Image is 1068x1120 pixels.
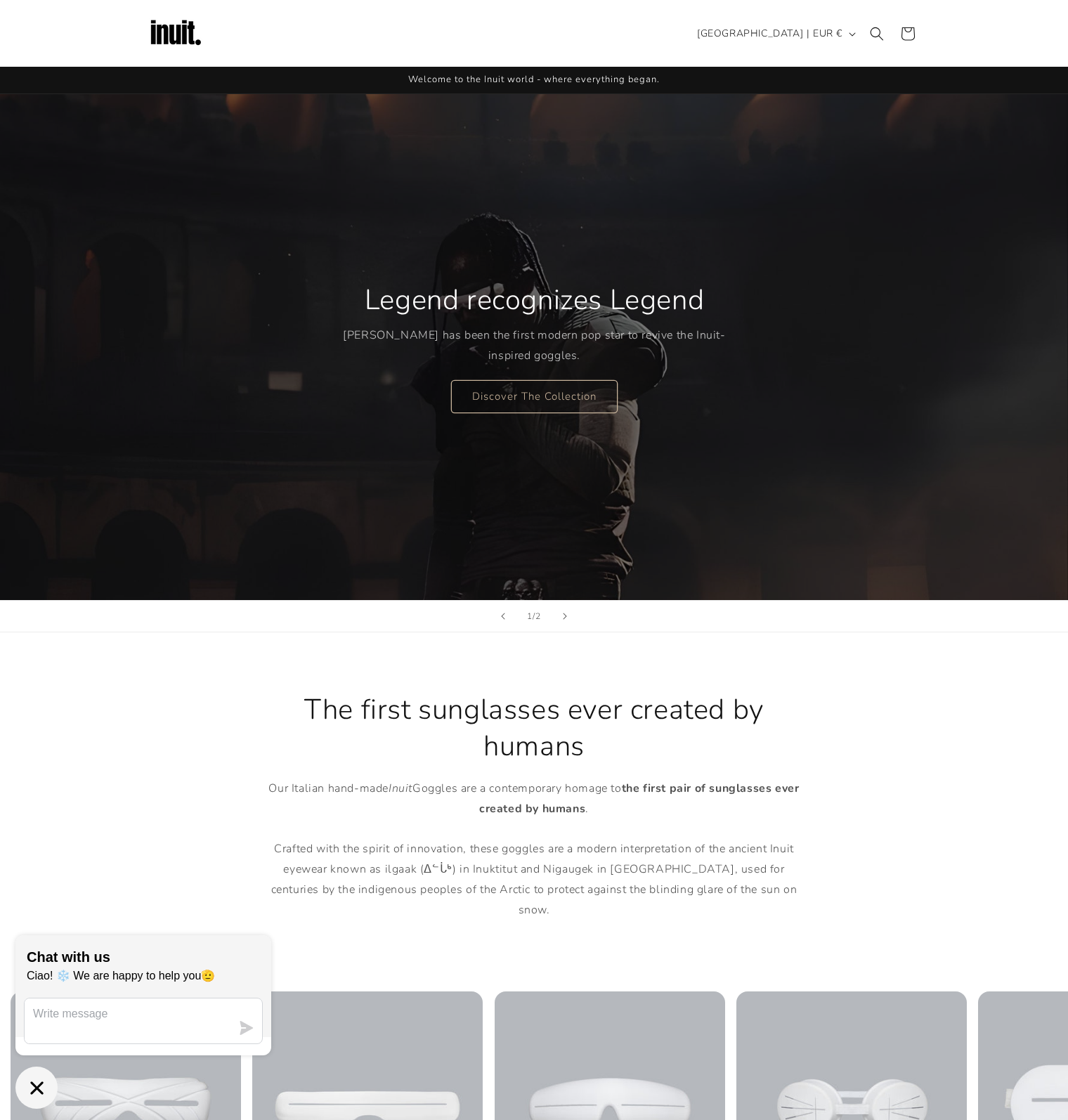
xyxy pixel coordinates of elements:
span: 2 [535,609,541,623]
button: Next slide [549,601,580,632]
summary: Search [861,18,892,49]
span: Welcome to the Inuit world - where everything began. [408,73,660,86]
span: / [533,609,535,623]
h2: Legend recognizes Legend [364,282,703,318]
img: Inuit Logo [148,6,204,62]
inbox-online-store-chat: Shopify online store chat [11,935,275,1109]
p: Our Italian hand-made Goggles are a contemporary homage to . Crafted with the spirit of innovatio... [260,779,808,920]
p: [PERSON_NAME] has been the first modern pop star to revive the Inuit-inspired goggles. [343,325,726,366]
div: Announcement [148,67,920,93]
span: [GEOGRAPHIC_DATA] | EUR € [697,26,842,41]
h2: The first sunglasses ever created by humans [260,691,808,764]
button: Previous slide [488,601,519,632]
strong: the first pair of sunglasses [622,781,772,796]
span: 1 [527,609,533,623]
a: Discover The Collection [451,379,618,412]
strong: ever created by humans [479,781,799,816]
button: [GEOGRAPHIC_DATA] | EUR € [689,20,861,47]
em: Inuit [389,781,412,796]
